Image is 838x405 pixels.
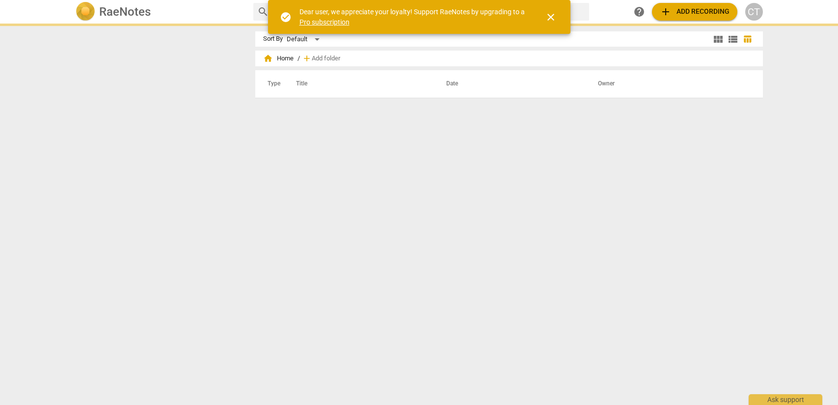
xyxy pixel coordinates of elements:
[749,394,822,405] div: Ask support
[299,7,527,27] div: Dear user, we appreciate your loyalty! Support RaeNotes by upgrading to a
[630,3,648,21] a: Help
[712,33,724,45] span: view_module
[660,6,672,18] span: add
[302,54,312,63] span: add
[99,5,151,19] h2: RaeNotes
[727,33,739,45] span: view_list
[740,32,755,47] button: Table view
[711,32,726,47] button: Tile view
[633,6,645,18] span: help
[299,18,350,26] a: Pro subscription
[586,70,753,98] th: Owner
[652,3,737,21] button: Upload
[76,2,245,22] a: LogoRaeNotes
[280,11,292,23] span: check_circle
[539,5,563,29] button: Close
[263,54,294,63] span: Home
[76,2,95,22] img: Logo
[434,70,586,98] th: Date
[745,3,763,21] button: CT
[263,35,283,43] div: Sort By
[257,6,269,18] span: search
[287,31,323,47] div: Default
[260,70,284,98] th: Type
[726,32,740,47] button: List view
[660,6,730,18] span: Add recording
[743,34,752,44] span: table_chart
[297,55,300,62] span: /
[263,54,273,63] span: home
[284,70,434,98] th: Title
[312,55,340,62] span: Add folder
[545,11,557,23] span: close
